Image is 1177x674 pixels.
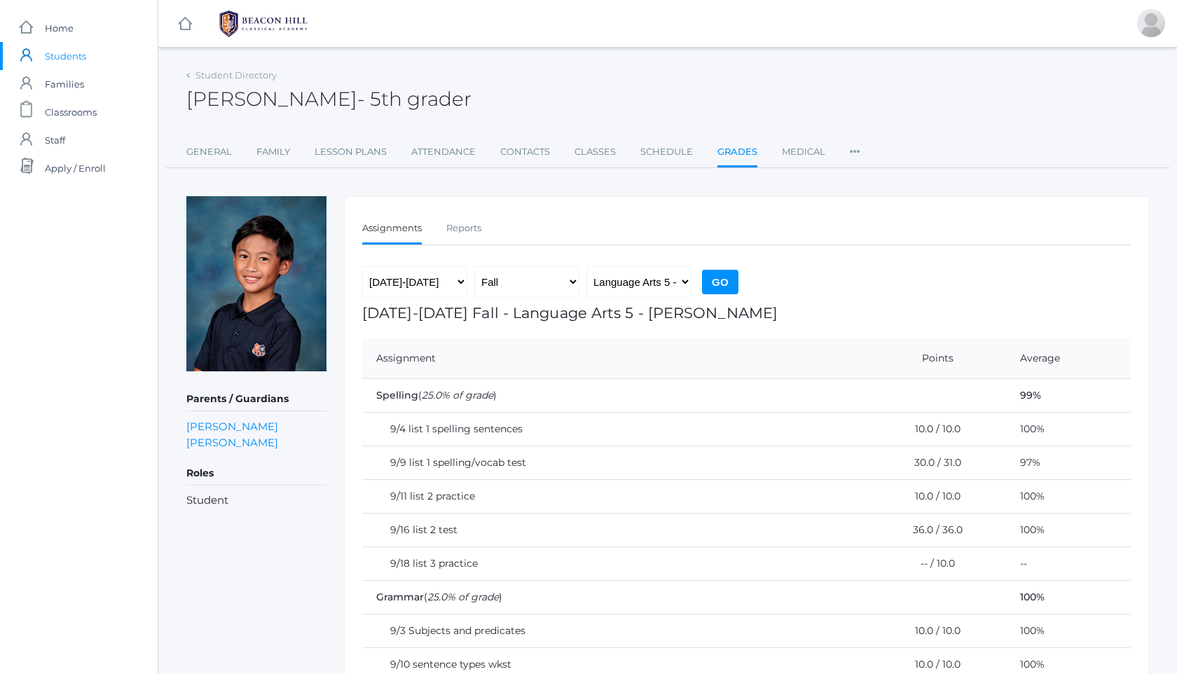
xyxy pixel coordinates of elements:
[640,138,693,166] a: Schedule
[362,446,860,479] td: 9/9 list 1 spelling/vocab test
[1006,513,1131,546] td: 100%
[1006,546,1131,580] td: --
[362,214,422,245] a: Assignments
[1006,580,1131,614] td: 100%
[362,412,860,446] td: 9/4 list 1 spelling sentences
[427,591,499,603] em: 25.0% of grade
[422,389,493,401] em: 25.0% of grade
[362,580,1006,614] td: ( )
[376,591,424,603] span: Grammar
[362,305,1131,321] h1: [DATE]-[DATE] Fall - Language Arts 5 - [PERSON_NAME]
[500,138,550,166] a: Contacts
[186,434,278,451] a: [PERSON_NAME]
[186,493,326,509] li: Student
[1006,479,1131,513] td: 100%
[1006,614,1131,647] td: 100%
[362,614,860,647] td: 9/3 Subjects and predicates
[45,14,74,42] span: Home
[411,138,476,166] a: Attendance
[782,138,825,166] a: Medical
[362,479,860,513] td: 9/11 list 2 practice
[45,98,97,126] span: Classrooms
[186,387,326,411] h5: Parents / Guardians
[186,196,326,371] img: Matteo Soratorio
[186,418,278,434] a: [PERSON_NAME]
[860,614,1006,647] td: 10.0 / 10.0
[860,479,1006,513] td: 10.0 / 10.0
[1006,446,1131,479] td: 97%
[1006,378,1131,412] td: 99%
[1137,9,1165,37] div: Lew Soratorio
[211,6,316,41] img: 1_BHCALogos-05.png
[186,88,472,110] h2: [PERSON_NAME]
[45,42,86,70] span: Students
[186,462,326,486] h5: Roles
[357,87,472,111] span: - 5th grader
[1006,412,1131,446] td: 100%
[45,126,65,154] span: Staff
[186,138,232,166] a: General
[362,378,1006,412] td: ( )
[574,138,616,166] a: Classes
[446,214,481,242] a: Reports
[1006,338,1131,379] th: Average
[362,338,860,379] th: Assignment
[256,138,290,166] a: Family
[45,70,84,98] span: Families
[702,270,738,294] input: Go
[860,446,1006,479] td: 30.0 / 31.0
[45,154,106,182] span: Apply / Enroll
[195,69,277,81] a: Student Directory
[362,513,860,546] td: 9/16 list 2 test
[860,513,1006,546] td: 36.0 / 36.0
[315,138,387,166] a: Lesson Plans
[860,412,1006,446] td: 10.0 / 10.0
[860,546,1006,580] td: -- / 10.0
[717,138,757,168] a: Grades
[376,389,418,401] span: Spelling
[860,338,1006,379] th: Points
[362,546,860,580] td: 9/18 list 3 practice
